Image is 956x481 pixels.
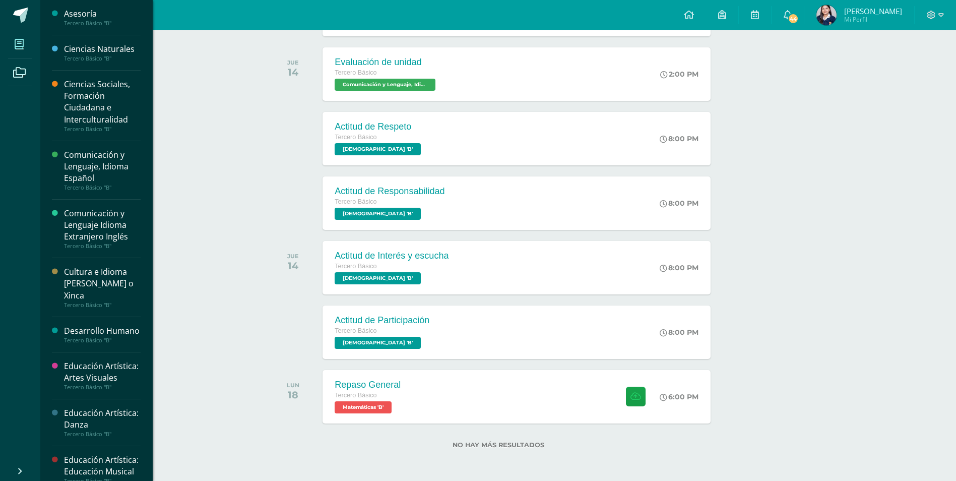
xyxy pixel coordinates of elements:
[64,20,141,27] div: Tercero Básico "B"
[64,79,141,125] div: Ciencias Sociales, Formación Ciudadana e Interculturalidad
[287,389,299,401] div: 18
[64,184,141,191] div: Tercero Básico "B"
[335,122,423,132] div: Actitud de Respeto
[64,407,141,431] div: Educación Artística: Danza
[64,208,141,243] div: Comunicación y Lenguaje Idioma Extranjero Inglés
[335,327,376,334] span: Tercero Básico
[64,407,141,438] a: Educación Artística: DanzaTercero Básico "B"
[844,6,902,16] span: [PERSON_NAME]
[64,8,141,27] a: AsesoríaTercero Básico "B"
[660,392,698,401] div: 6:00 PM
[660,70,698,79] div: 2:00 PM
[287,260,299,272] div: 14
[335,198,376,205] span: Tercero Básico
[64,325,141,337] div: Desarrollo Humano
[64,384,141,391] div: Tercero Básico "B"
[335,380,401,390] div: Repaso General
[287,59,299,66] div: JUE
[64,55,141,62] div: Tercero Básico "B"
[64,266,141,308] a: Cultura e Idioma [PERSON_NAME] o XincaTercero Básico "B"
[660,328,698,337] div: 8:00 PM
[335,272,421,284] span: Evangelización 'B'
[335,251,449,261] div: Actitud de Interés y escucha
[335,315,429,326] div: Actitud de Participación
[660,134,698,143] div: 8:00 PM
[660,263,698,272] div: 8:00 PM
[64,149,141,191] a: Comunicación y Lenguaje, Idioma EspañolTercero Básico "B"
[287,253,299,260] div: JUE
[64,360,141,391] a: Educación Artística: Artes VisualesTercero Básico "B"
[335,263,376,270] span: Tercero Básico
[788,13,799,24] span: 44
[335,79,435,91] span: Comunicación y Lenguaje, Idioma Español 'B'
[64,79,141,132] a: Ciencias Sociales, Formación Ciudadana e InterculturalidadTercero Básico "B"
[335,208,421,220] span: Evangelización 'B'
[64,243,141,250] div: Tercero Básico "B"
[64,126,141,133] div: Tercero Básico "B"
[64,454,141,477] div: Educación Artística: Educación Musical
[64,302,141,309] div: Tercero Básico "B"
[844,15,902,24] span: Mi Perfil
[64,43,141,55] div: Ciencias Naturales
[816,5,837,25] img: f7aecfcfde059f7fbad2d2f8caa671e1.png
[270,441,726,449] label: No hay más resultados
[64,208,141,250] a: Comunicación y Lenguaje Idioma Extranjero InglésTercero Básico "B"
[64,325,141,344] a: Desarrollo HumanoTercero Básico "B"
[335,57,438,68] div: Evaluación de unidad
[335,392,376,399] span: Tercero Básico
[64,8,141,20] div: Asesoría
[64,266,141,301] div: Cultura e Idioma [PERSON_NAME] o Xinca
[335,337,421,349] span: Evangelización 'B'
[335,69,376,76] span: Tercero Básico
[64,149,141,184] div: Comunicación y Lenguaje, Idioma Español
[660,199,698,208] div: 8:00 PM
[287,382,299,389] div: LUN
[335,134,376,141] span: Tercero Básico
[64,360,141,384] div: Educación Artística: Artes Visuales
[335,401,392,413] span: Matemáticas 'B'
[64,43,141,62] a: Ciencias NaturalesTercero Básico "B"
[64,431,141,438] div: Tercero Básico "B"
[64,337,141,344] div: Tercero Básico "B"
[335,186,444,197] div: Actitud de Responsabilidad
[287,66,299,78] div: 14
[335,143,421,155] span: Evangelización 'B'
